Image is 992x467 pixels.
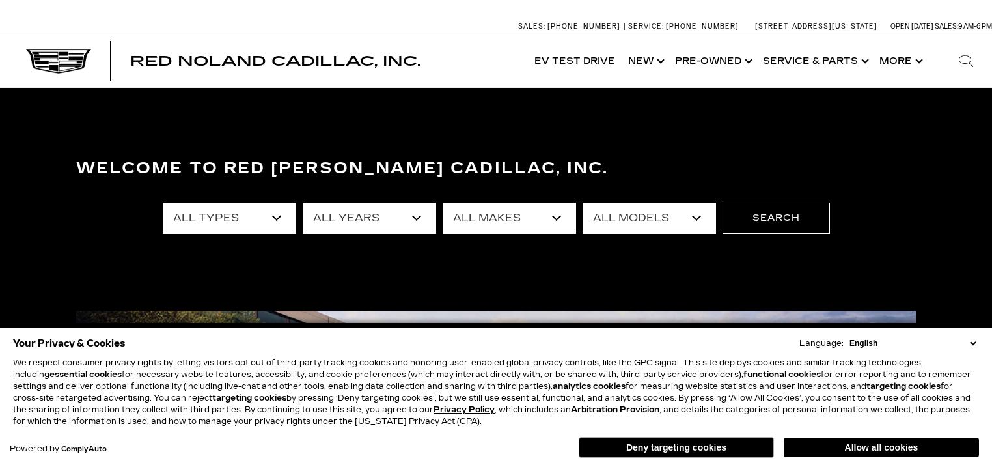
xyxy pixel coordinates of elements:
[10,445,107,453] div: Powered by
[846,337,979,349] select: Language Select
[935,22,958,31] span: Sales:
[666,22,739,31] span: [PHONE_NUMBER]
[547,22,620,31] span: [PHONE_NUMBER]
[890,22,933,31] span: Open [DATE]
[756,35,873,87] a: Service & Parts
[668,35,756,87] a: Pre-Owned
[434,405,495,414] a: Privacy Policy
[571,405,659,414] strong: Arbitration Provision
[743,370,821,379] strong: functional cookies
[163,203,296,234] select: Filter by type
[13,334,126,352] span: Your Privacy & Cookies
[755,22,877,31] a: [STREET_ADDRESS][US_STATE]
[723,203,830,234] button: Search
[553,382,626,391] strong: analytics cookies
[866,382,941,391] strong: targeting cookies
[212,393,286,403] strong: targeting cookies
[76,156,916,182] h3: Welcome to Red [PERSON_NAME] Cadillac, Inc.
[624,23,742,30] a: Service: [PHONE_NUMBER]
[443,203,576,234] select: Filter by make
[13,357,979,427] p: We respect consumer privacy rights by letting visitors opt out of third-party tracking cookies an...
[799,339,844,347] div: Language:
[583,203,716,234] select: Filter by model
[49,370,122,379] strong: essential cookies
[61,446,107,453] a: ComplyAuto
[518,22,545,31] span: Sales:
[622,35,668,87] a: New
[26,49,91,74] img: Cadillac Dark Logo with Cadillac White Text
[130,53,420,69] span: Red Noland Cadillac, Inc.
[628,22,664,31] span: Service:
[958,22,992,31] span: 9 AM-6 PM
[784,438,979,457] button: Allow all cookies
[579,437,774,458] button: Deny targeting cookies
[873,35,927,87] button: More
[518,23,624,30] a: Sales: [PHONE_NUMBER]
[528,35,622,87] a: EV Test Drive
[303,203,436,234] select: Filter by year
[130,55,420,68] a: Red Noland Cadillac, Inc.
